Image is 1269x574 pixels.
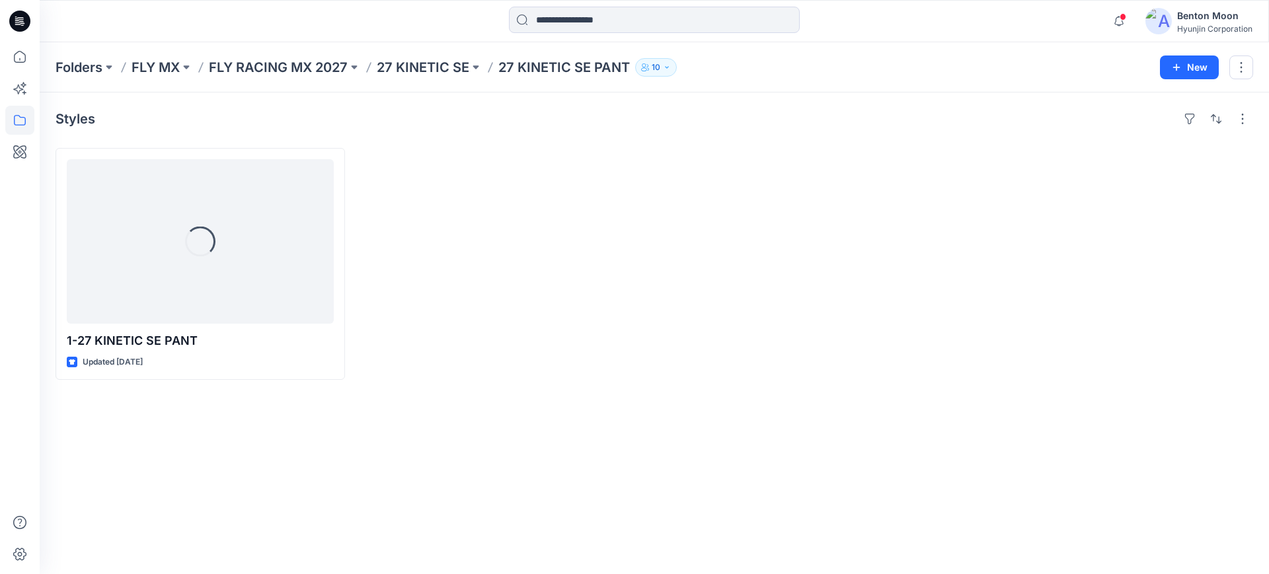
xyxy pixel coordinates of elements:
a: FLY RACING MX 2027 [209,58,348,77]
p: 27 KINETIC SE PANT [498,58,630,77]
div: Hyunjin Corporation [1177,24,1252,34]
a: Folders [56,58,102,77]
a: FLY MX [132,58,180,77]
button: 10 [635,58,677,77]
div: Benton Moon [1177,8,1252,24]
button: New [1160,55,1219,79]
p: Updated [DATE] [83,355,143,369]
h4: Styles [56,111,95,127]
p: 1-27 KINETIC SE PANT [67,332,334,350]
a: 27 KINETIC SE [377,58,469,77]
img: avatar [1145,8,1172,34]
p: 10 [652,60,660,75]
